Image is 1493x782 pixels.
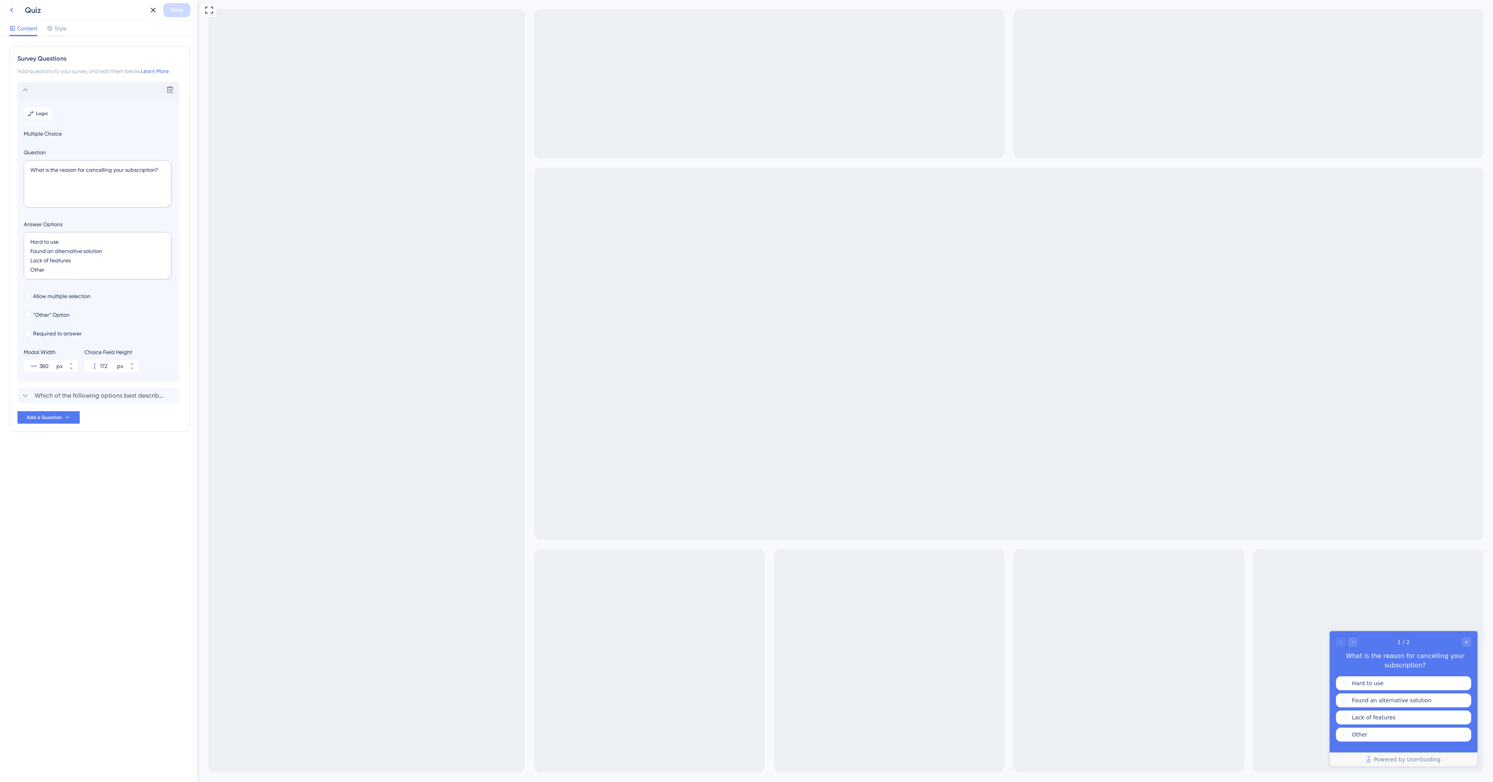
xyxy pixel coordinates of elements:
span: Add a Question [27,414,62,421]
span: Logic [36,110,48,117]
div: Add questions to your survey and edit them below. [17,66,182,76]
input: px [39,361,55,371]
iframe: UserGuiding Survey [1131,631,1278,766]
button: px [125,360,139,366]
div: Choice Field Height [84,347,139,357]
span: "Other" Option [33,310,70,319]
label: Answer Options [24,220,173,229]
button: Add a Question [17,411,80,424]
button: Logic [24,107,52,120]
input: px [100,361,115,371]
a: Learn More [141,68,169,74]
span: Save [171,5,183,15]
button: px [125,366,139,372]
div: Modal Width [24,347,78,357]
label: Question [24,148,173,157]
span: Multiple Choice [24,129,173,138]
div: px [117,361,123,371]
div: Quiz [25,5,143,16]
span: Style [54,24,66,33]
span: Allow multiple selection [33,292,91,301]
div: Survey Questions [17,54,182,63]
button: px [64,366,78,372]
button: px [64,360,78,366]
button: Save [163,3,191,17]
div: px [56,361,63,371]
span: Which of the following options best describes your role? [35,391,163,400]
textarea: Hard to use Found an alternative solution Lack of features Other [24,232,171,279]
textarea: What is the reason for cancelling your subscription? [24,160,171,208]
span: Content [17,24,37,33]
span: Required to answer [33,329,82,338]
